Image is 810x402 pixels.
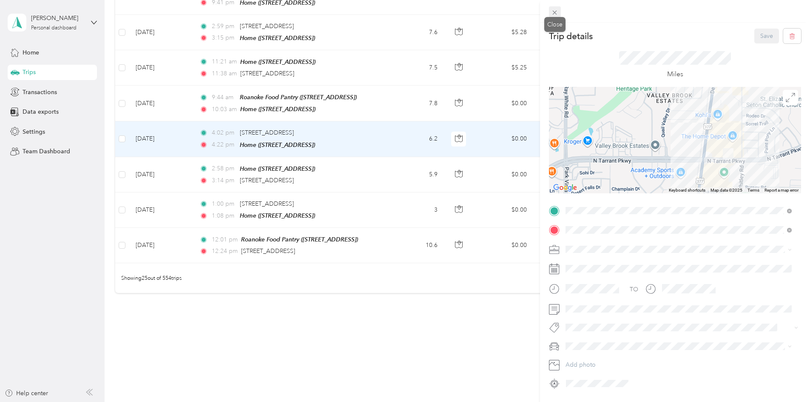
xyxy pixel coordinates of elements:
a: Terms (opens in new tab) [747,188,759,192]
div: TO [630,285,638,294]
span: Map data ©2025 [711,188,742,192]
p: Trip details [549,30,593,42]
a: Open this area in Google Maps (opens a new window) [551,182,579,193]
button: Keyboard shortcuts [669,187,705,193]
img: Google [551,182,579,193]
a: Report a map error [765,188,799,192]
iframe: Everlance-gr Chat Button Frame [762,354,810,402]
p: Miles [667,69,683,80]
button: Add photo [563,359,801,371]
div: Close [544,17,566,32]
